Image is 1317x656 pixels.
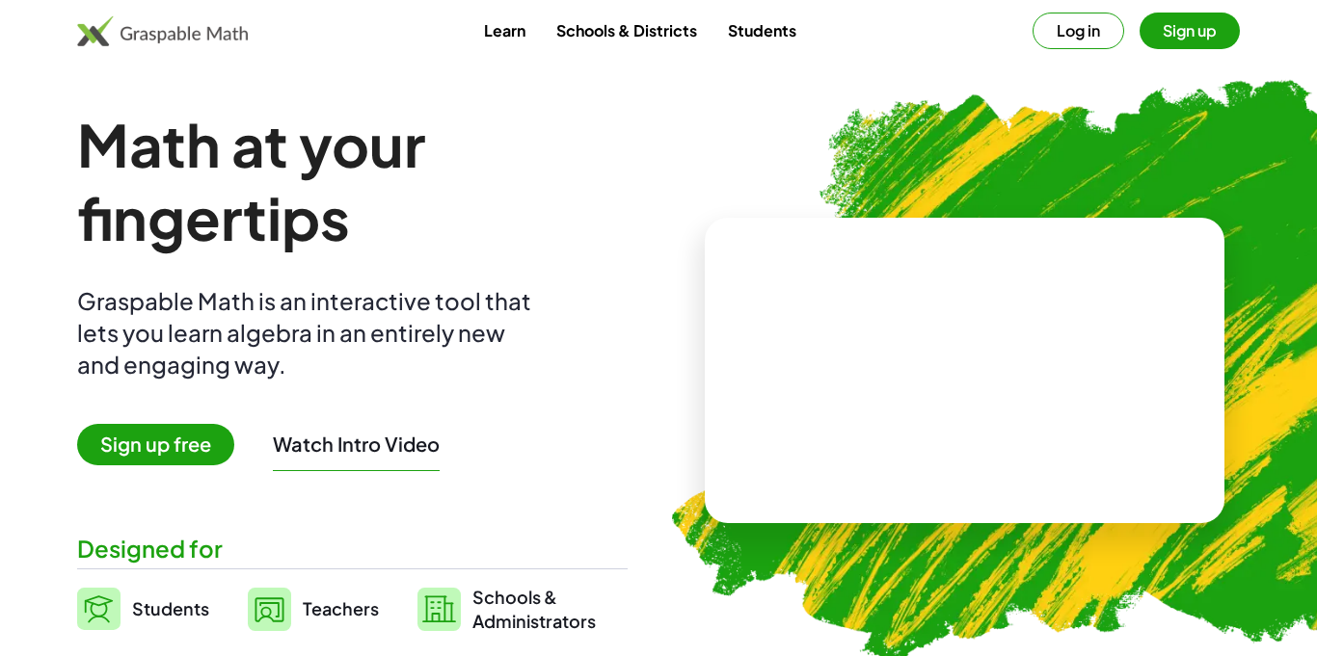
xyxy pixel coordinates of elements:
[77,108,628,254] h1: Math at your fingertips
[712,13,812,48] a: Students
[273,432,440,457] button: Watch Intro Video
[1140,13,1240,49] button: Sign up
[77,585,209,633] a: Students
[820,299,1110,443] video: What is this? This is dynamic math notation. Dynamic math notation plays a central role in how Gr...
[1033,13,1124,49] button: Log in
[417,585,596,633] a: Schools &Administrators
[417,588,461,631] img: svg%3e
[77,533,628,564] div: Designed for
[469,13,541,48] a: Learn
[303,597,379,619] span: Teachers
[132,597,209,619] span: Students
[248,588,291,631] img: svg%3e
[248,585,379,633] a: Teachers
[472,585,596,633] span: Schools & Administrators
[541,13,712,48] a: Schools & Districts
[77,424,234,465] span: Sign up free
[77,285,540,380] div: Graspable Math is an interactive tool that lets you learn algebra in an entirely new and engaging...
[77,588,121,630] img: svg%3e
